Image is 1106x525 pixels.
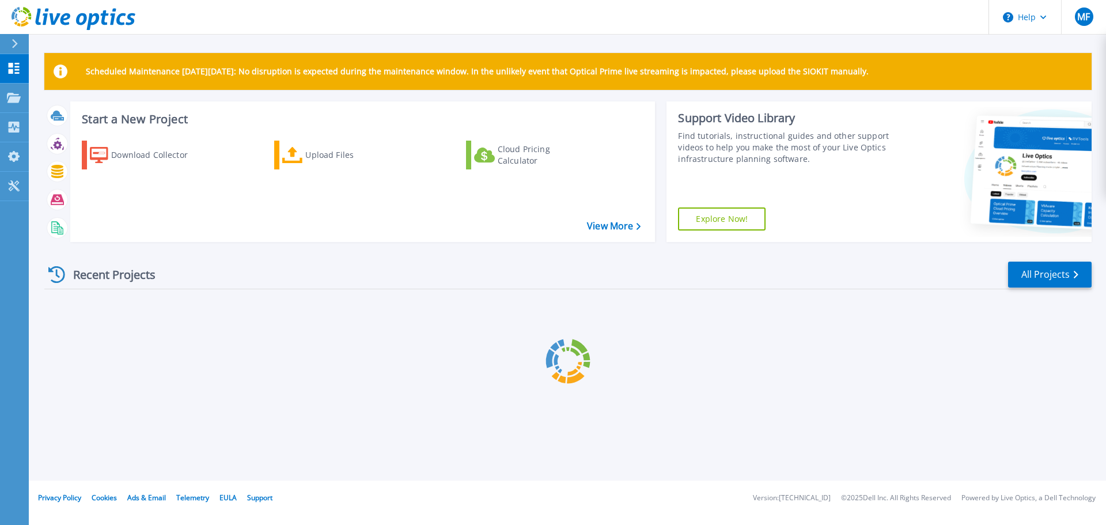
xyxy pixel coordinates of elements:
a: View More [587,221,641,232]
a: Cloud Pricing Calculator [466,141,594,169]
p: Scheduled Maintenance [DATE][DATE]: No disruption is expected during the maintenance window. In t... [86,67,869,76]
span: MF [1077,12,1090,21]
a: Upload Files [274,141,403,169]
a: Telemetry [176,493,209,503]
div: Cloud Pricing Calculator [498,143,590,167]
div: Find tutorials, instructional guides and other support videos to help you make the most of your L... [678,130,895,165]
a: Support [247,493,272,503]
div: Download Collector [111,143,203,167]
a: EULA [219,493,237,503]
div: Recent Projects [44,260,171,289]
a: Ads & Email [127,493,166,503]
a: Explore Now! [678,207,766,231]
div: Upload Files [305,143,397,167]
a: All Projects [1008,262,1092,288]
a: Cookies [92,493,117,503]
div: Support Video Library [678,111,895,126]
a: Privacy Policy [38,493,81,503]
li: Version: [TECHNICAL_ID] [753,494,831,502]
a: Download Collector [82,141,210,169]
li: © 2025 Dell Inc. All Rights Reserved [841,494,951,502]
h3: Start a New Project [82,113,641,126]
li: Powered by Live Optics, a Dell Technology [961,494,1096,502]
